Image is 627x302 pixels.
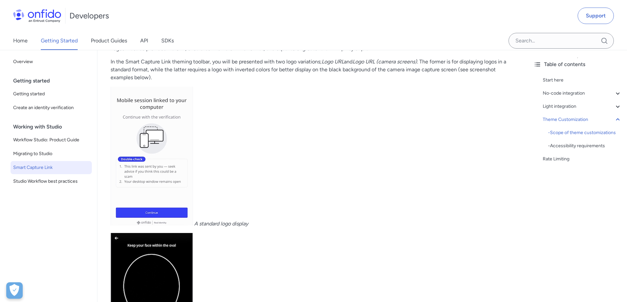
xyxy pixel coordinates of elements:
[13,104,89,112] span: Create an identity verification
[13,74,94,87] div: Getting started
[13,177,89,185] span: Studio Workflow best practices
[13,120,94,133] div: Working with Studio
[509,33,614,49] input: Onfido search input field
[161,32,174,50] a: SDKs
[69,11,109,21] h1: Developers
[548,142,622,150] a: -Accessibility requirements
[6,282,23,299] div: Cookie Preferences
[91,32,127,50] a: Product Guides
[13,164,89,172] span: Smart Capture Link
[41,32,78,50] a: Getting Started
[194,221,248,227] em: A standard logo display
[548,142,622,150] div: - Accessibility requirements
[353,58,417,65] em: Logo URL (camera screens)
[11,101,92,114] a: Create an identity verification
[13,150,89,158] span: Migrating to Studio
[13,136,89,144] span: Workflow Studio: Product Guide
[11,55,92,68] a: Overview
[543,103,622,110] a: Light integration
[534,60,622,68] div: Table of contents
[578,8,614,24] a: Support
[13,9,61,22] img: Onfido Logo
[548,129,622,137] a: -Scope of theme customizations
[13,58,89,66] span: Overview
[11,133,92,147] a: Workflow Studio: Product Guide
[13,32,28,50] a: Home
[11,175,92,188] a: Studio Workflow best practices
[543,76,622,84] a: Start here
[543,89,622,97] a: No-code integration
[13,90,89,98] span: Getting started
[322,58,344,65] em: Logo URL
[543,155,622,163] a: Rate Limiting
[11,147,92,160] a: Migrating to Studio
[11,161,92,174] a: Smart Capture Link
[111,58,515,81] p: In the Smart Capture Link theming toolbar, you will be presented with two logo variations; and . ...
[6,282,23,299] button: Open Preferences
[548,129,622,137] div: - Scope of theme customizations
[111,87,193,225] img: Standard logo display
[543,116,622,124] a: Theme Customization
[140,32,148,50] a: API
[11,87,92,101] a: Getting started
